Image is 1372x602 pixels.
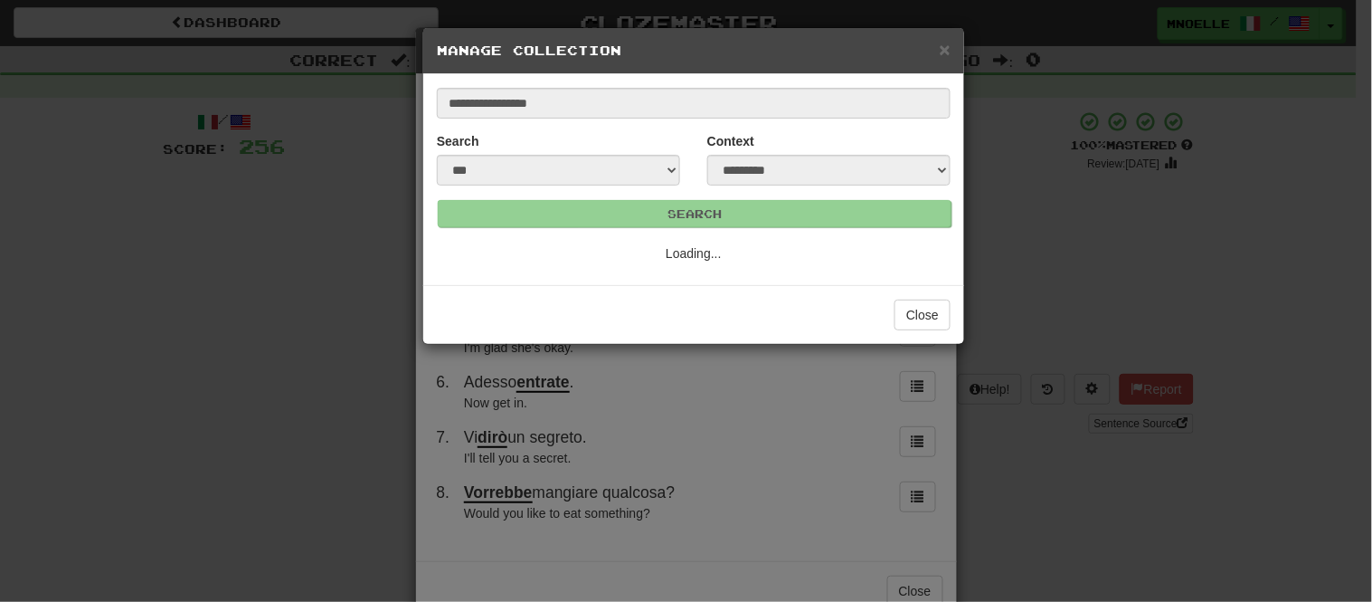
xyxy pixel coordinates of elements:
span: × [940,39,951,60]
label: Context [707,132,754,150]
button: Search [438,200,951,227]
button: Close [894,300,951,330]
p: Loading... [437,244,951,263]
h5: Manage Collection [437,42,951,60]
label: Search [437,132,479,150]
button: Close [940,40,951,59]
